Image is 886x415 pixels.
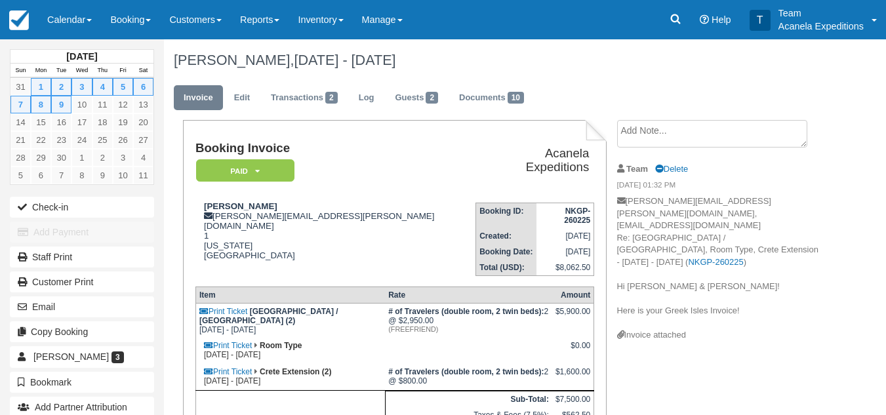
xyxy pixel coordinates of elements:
th: Total (USD): [476,260,536,276]
strong: [GEOGRAPHIC_DATA] / [GEOGRAPHIC_DATA] (2) [199,307,338,325]
a: 24 [71,131,92,149]
p: [PERSON_NAME][EMAIL_ADDRESS][PERSON_NAME][DOMAIN_NAME], [EMAIL_ADDRESS][DOMAIN_NAME] Re: [GEOGRAP... [617,195,819,329]
a: 25 [92,131,113,149]
strong: [PERSON_NAME] [204,201,277,211]
a: 1 [31,78,51,96]
th: Tue [51,64,71,78]
td: [DATE] - [DATE] [195,364,385,391]
a: 14 [10,113,31,131]
span: [DATE] - [DATE] [294,52,395,68]
div: Invoice attached [617,329,819,342]
td: $7,500.00 [552,391,594,408]
a: Edit [224,85,260,111]
td: [DATE] - [DATE] [195,304,385,338]
span: 10 [508,92,524,104]
p: Team [778,7,864,20]
span: 2 [325,92,338,104]
a: Documents10 [449,85,534,111]
a: 3 [71,78,92,96]
th: Sun [10,64,31,78]
a: 27 [133,131,153,149]
th: Sat [133,64,153,78]
td: [DATE] [536,244,594,260]
strong: Crete Extension (2) [260,367,331,376]
a: 4 [92,78,113,96]
a: Print Ticket [199,307,247,316]
th: Wed [71,64,92,78]
a: 8 [71,167,92,184]
em: (FREEFRIEND) [388,325,549,333]
a: 15 [31,113,51,131]
a: Guests2 [385,85,448,111]
button: Add Payment [10,222,154,243]
a: 19 [113,113,133,131]
th: Created: [476,228,536,244]
a: 18 [92,113,113,131]
strong: Room Type [260,341,302,350]
button: Email [10,296,154,317]
th: Sub-Total: [385,391,552,408]
a: 31 [10,78,31,96]
th: Thu [92,64,113,78]
strong: [DATE] [66,51,97,62]
div: $1,600.00 [555,367,590,387]
img: checkfront-main-nav-mini-logo.png [9,10,29,30]
th: Mon [31,64,51,78]
a: 12 [113,96,133,113]
button: Copy Booking [10,321,154,342]
a: 11 [92,96,113,113]
a: [PERSON_NAME] 3 [10,346,154,367]
a: 21 [10,131,31,149]
a: Delete [655,164,688,174]
a: 6 [133,78,153,96]
button: Bookmark [10,372,154,393]
a: 7 [10,96,31,113]
th: Booking ID: [476,203,536,229]
a: Invoice [174,85,223,111]
strong: NKGP-260225 [564,207,590,225]
td: 2 @ $800.00 [385,364,552,391]
strong: # of Travelers (double room, 2 twin beds) [388,367,544,376]
td: [DATE] [536,228,594,244]
a: 16 [51,113,71,131]
a: 22 [31,131,51,149]
a: 9 [51,96,71,113]
a: Print Ticket [204,341,252,350]
a: 9 [92,167,113,184]
div: [PERSON_NAME][EMAIL_ADDRESS][PERSON_NAME][DOMAIN_NAME] 1 [US_STATE] [GEOGRAPHIC_DATA] [195,201,475,260]
a: 10 [71,96,92,113]
strong: # of Travelers (double room, 2 twin beds) [388,307,544,316]
td: 2 @ $2,950.00 [385,304,552,338]
div: $5,900.00 [555,307,590,326]
a: 3 [113,149,133,167]
a: 5 [113,78,133,96]
i: Help [700,15,709,24]
a: 4 [133,149,153,167]
th: Booking Date: [476,244,536,260]
a: Staff Print [10,247,154,267]
a: 23 [51,131,71,149]
td: $8,062.50 [536,260,594,276]
a: 6 [31,167,51,184]
a: 1 [71,149,92,167]
a: Transactions2 [261,85,348,111]
a: NKGP-260225 [688,257,743,267]
th: Amount [552,287,594,304]
div: T [750,10,771,31]
span: Help [712,14,731,25]
button: Check-in [10,197,154,218]
a: Log [349,85,384,111]
a: 26 [113,131,133,149]
a: 30 [51,149,71,167]
a: 10 [113,167,133,184]
span: [PERSON_NAME] [33,351,109,362]
a: 29 [31,149,51,167]
em: Paid [196,159,294,182]
th: Item [195,287,385,304]
a: 11 [133,167,153,184]
h2: Acanela Expeditions [481,147,589,174]
a: Customer Print [10,271,154,292]
div: $0.00 [555,341,590,361]
a: 7 [51,167,71,184]
a: Paid [195,159,290,183]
